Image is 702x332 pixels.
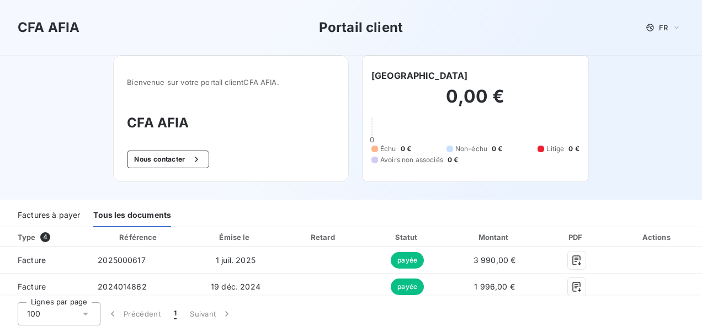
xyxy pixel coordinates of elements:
div: Factures à payer [18,204,80,227]
span: 0 € [448,155,458,165]
span: 4 [40,232,50,242]
span: Facture [9,281,80,292]
span: Échu [380,144,396,154]
div: Statut [368,232,446,243]
button: 1 [167,302,183,325]
span: 1 [174,308,177,319]
span: Facture [9,255,80,266]
span: 2024014862 [98,282,147,291]
div: Montant [451,232,538,243]
div: Émise le [192,232,280,243]
span: 100 [27,308,40,319]
span: Non-échu [455,144,487,154]
span: payée [391,252,424,269]
div: Actions [615,232,700,243]
h2: 0,00 € [371,85,579,119]
span: 0 € [492,144,502,154]
span: 0 € [568,144,579,154]
span: 3 990,00 € [474,255,516,265]
div: Référence [119,233,157,242]
span: 1 996,00 € [474,282,515,291]
h3: Portail client [319,18,403,38]
span: 1 juil. 2025 [216,255,256,265]
h3: CFA AFIA [127,113,335,133]
h6: [GEOGRAPHIC_DATA] [371,69,468,82]
span: 19 déc. 2024 [211,282,260,291]
span: 0 € [401,144,411,154]
div: Retard [284,232,364,243]
span: FR [659,23,668,32]
span: payée [391,279,424,295]
button: Suivant [183,302,239,325]
span: Avoirs non associés [380,155,443,165]
div: PDF [543,232,610,243]
h3: CFA AFIA [18,18,79,38]
span: Litige [546,144,564,154]
span: 0 [370,135,374,144]
span: 2025000617 [98,255,146,265]
button: Précédent [100,302,167,325]
div: Type [11,232,87,243]
div: Tous les documents [93,204,171,227]
span: Bienvenue sur votre portail client CFA AFIA . [127,78,335,87]
button: Nous contacter [127,151,209,168]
